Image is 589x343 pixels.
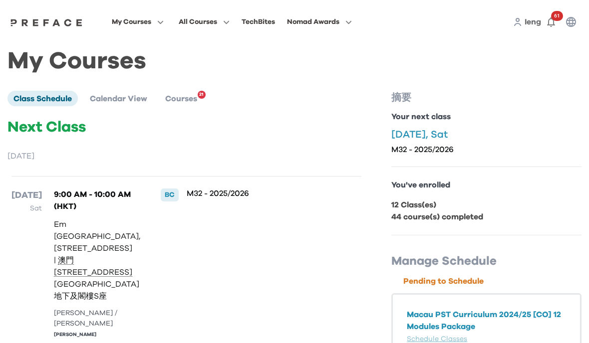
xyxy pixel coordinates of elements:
p: 9:00 AM - 10:00 AM (HKT) [54,188,141,212]
p: [DATE], Sat [391,129,582,141]
p: Pending to Schedule [403,275,582,287]
p: M32 - 2025/2026 [391,145,582,155]
div: [PERSON_NAME] [54,331,141,339]
b: 12 Class(es) [391,201,436,209]
p: Sat [11,202,42,214]
span: All Courses [179,16,217,28]
p: Macau PST Curriculum 2024/25 [CO] 12 Modules Package [407,309,566,333]
p: M32 - 2025/2026 [187,188,332,198]
span: Nomad Awards [287,16,339,28]
div: [PERSON_NAME] / [PERSON_NAME] [54,308,141,329]
p: You've enrolled [391,179,582,191]
div: TechBites [242,16,275,28]
span: Courses [165,95,197,103]
span: Ieng [525,18,541,26]
a: Ieng [525,16,541,28]
p: Manage Schedule [391,253,582,269]
button: 61 [541,12,561,32]
p: Em [GEOGRAPHIC_DATA], [STREET_ADDRESS] | [GEOGRAPHIC_DATA]地下及閣樓S座 [54,218,141,302]
span: My Courses [112,16,151,28]
p: [DATE] [11,188,42,202]
b: 44 course(s) completed [391,213,483,221]
div: BC [161,188,179,201]
p: Next Class [7,118,365,136]
a: Schedule Classes [407,336,467,343]
span: Class Schedule [13,95,72,103]
p: 摘要 [391,91,582,105]
button: All Courses [176,15,233,28]
button: Nomad Awards [284,15,355,28]
p: [DATE] [7,150,365,162]
span: 21 [199,89,204,101]
span: Calendar View [90,95,147,103]
button: My Courses [109,15,167,28]
img: Preface Logo [8,18,85,26]
h1: My Courses [7,56,582,67]
span: 61 [551,11,563,21]
p: Your next class [391,111,582,123]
